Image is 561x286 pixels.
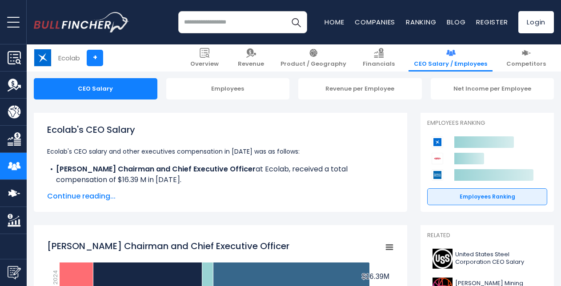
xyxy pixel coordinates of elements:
[325,17,344,27] a: Home
[238,60,264,68] span: Revenue
[427,119,547,127] p: Employees Ranking
[501,44,551,71] a: Competitors
[427,246,547,271] a: United States Steel Corporation CEO Salary
[47,146,394,157] p: Ecolab's CEO salary and other executives compensation in [DATE] was as follows:
[87,50,103,66] a: +
[362,273,389,280] tspan: $16.39M
[34,12,129,32] a: Go to homepage
[51,270,60,285] text: 2024
[431,78,554,99] div: Net Income per Employee
[427,188,547,205] a: Employees Ranking
[280,60,346,68] span: Product / Geography
[427,232,547,239] p: Related
[432,136,443,148] img: Ecolab competitors logo
[185,44,224,71] a: Overview
[432,169,443,181] img: Sherwin-Williams Company competitors logo
[355,17,395,27] a: Companies
[34,12,129,32] img: bullfincher logo
[58,53,80,63] div: Ecolab
[447,17,465,27] a: Blog
[455,251,542,266] span: United States Steel Corporation CEO Salary
[506,60,546,68] span: Competitors
[47,164,394,185] li: at Ecolab, received a total compensation of $16.39 M in [DATE].
[47,191,394,202] span: Continue reading...
[298,78,422,99] div: Revenue per Employee
[166,78,290,99] div: Employees
[363,60,395,68] span: Financials
[476,17,508,27] a: Register
[285,11,307,33] button: Search
[47,123,394,136] h1: Ecolab's CEO Salary
[433,249,453,269] img: X logo
[275,44,352,71] a: Product / Geography
[432,153,443,164] img: DuPont de Nemours competitors logo
[34,49,51,66] img: ECL logo
[414,60,487,68] span: CEO Salary / Employees
[232,44,269,71] a: Revenue
[190,60,219,68] span: Overview
[34,78,157,99] div: CEO Salary
[357,44,400,71] a: Financials
[47,240,289,252] tspan: [PERSON_NAME] Chairman and Chief Executive Officer
[406,17,436,27] a: Ranking
[518,11,554,33] a: Login
[56,164,256,174] b: [PERSON_NAME] Chairman and Chief Executive Officer
[409,44,493,71] a: CEO Salary / Employees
